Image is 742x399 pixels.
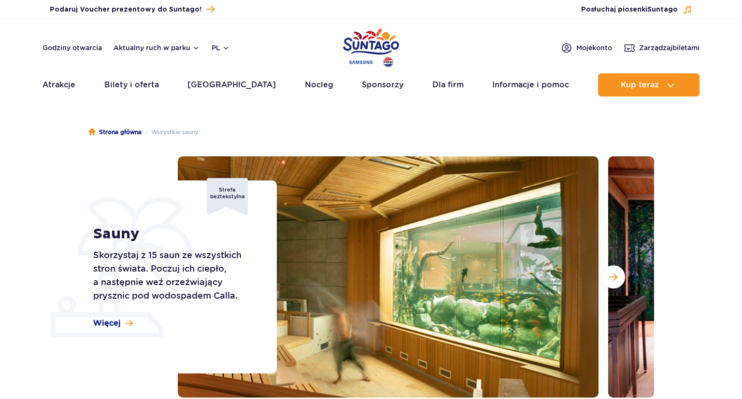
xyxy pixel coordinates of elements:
[43,43,102,53] a: Godziny otwarcia
[581,5,678,14] span: Posłuchaj piosenki
[93,318,121,329] span: Więcej
[93,318,133,329] a: Więcej
[581,5,692,14] button: Posłuchaj piosenkiSuntago
[142,127,199,137] li: Wszystkie sauny
[104,73,159,96] a: Bilety i oferta
[93,225,255,243] h1: Sauny
[343,24,399,69] a: Park of Poland
[207,178,248,215] div: Strefa beztekstylna
[88,127,142,137] a: Strona główna
[598,73,699,96] button: Kup teraz
[602,265,625,289] button: Następny slajd
[93,248,255,303] p: Skorzystaj z 15 saun ze wszystkich stron świata. Poczuj ich ciepło, a następnie weź orzeźwiający ...
[492,73,569,96] a: Informacje i pomoc
[639,43,699,53] span: Zarządzaj biletami
[561,42,612,54] a: Mojekonto
[50,5,201,14] span: Podaruj Voucher prezentowy do Suntago!
[362,73,403,96] a: Sponsorzy
[43,73,75,96] a: Atrakcje
[647,6,678,13] span: Suntago
[114,44,200,52] button: Aktualny ruch w parku
[621,81,659,89] span: Kup teraz
[50,3,214,16] a: Podaruj Voucher prezentowy do Suntago!
[187,73,276,96] a: [GEOGRAPHIC_DATA]
[576,43,612,53] span: Moje konto
[212,43,230,53] button: pl
[624,42,699,54] a: Zarządzajbiletami
[305,73,333,96] a: Nocleg
[432,73,464,96] a: Dla firm
[178,156,599,398] img: Sauna w strefie Relax z dużym akwarium na ścianie, przytulne wnętrze i drewniane ławki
